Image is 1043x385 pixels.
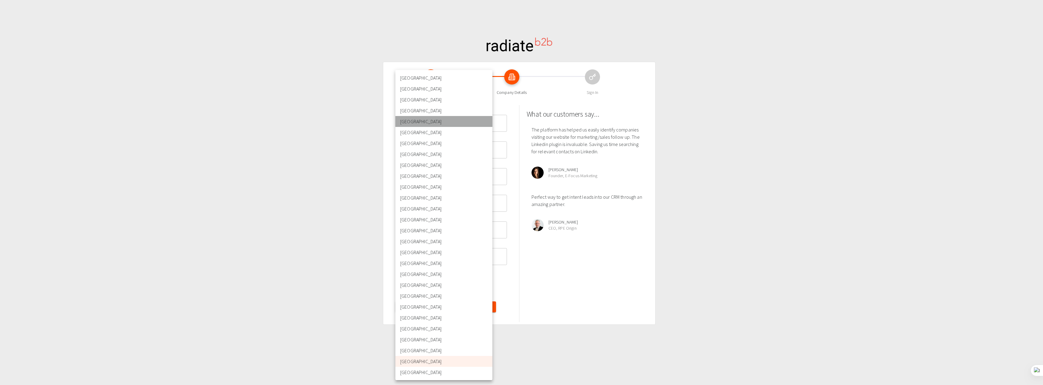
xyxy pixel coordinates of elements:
[395,127,492,138] li: [GEOGRAPHIC_DATA]
[395,301,492,312] li: [GEOGRAPHIC_DATA]
[395,323,492,334] li: [GEOGRAPHIC_DATA]
[395,280,492,290] li: [GEOGRAPHIC_DATA]
[395,160,492,171] li: [GEOGRAPHIC_DATA]
[395,181,492,192] li: [GEOGRAPHIC_DATA]
[395,214,492,225] li: [GEOGRAPHIC_DATA]
[395,116,492,127] li: [GEOGRAPHIC_DATA]
[395,356,492,367] li: [GEOGRAPHIC_DATA]
[395,171,492,181] li: [GEOGRAPHIC_DATA]
[395,290,492,301] li: [GEOGRAPHIC_DATA]
[395,72,492,83] li: [GEOGRAPHIC_DATA]
[395,138,492,149] li: [GEOGRAPHIC_DATA]
[395,367,492,378] li: [GEOGRAPHIC_DATA]
[395,225,492,236] li: [GEOGRAPHIC_DATA]
[395,345,492,356] li: [GEOGRAPHIC_DATA]
[395,94,492,105] li: [GEOGRAPHIC_DATA]
[395,247,492,258] li: [GEOGRAPHIC_DATA]
[395,203,492,214] li: [GEOGRAPHIC_DATA]
[395,83,492,94] li: [GEOGRAPHIC_DATA]
[395,192,492,203] li: [GEOGRAPHIC_DATA]
[395,334,492,345] li: [GEOGRAPHIC_DATA]
[395,236,492,247] li: [GEOGRAPHIC_DATA]
[395,258,492,269] li: [GEOGRAPHIC_DATA]
[395,149,492,160] li: [GEOGRAPHIC_DATA]
[395,312,492,323] li: [GEOGRAPHIC_DATA]
[395,269,492,280] li: [GEOGRAPHIC_DATA]
[395,105,492,116] li: [GEOGRAPHIC_DATA]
